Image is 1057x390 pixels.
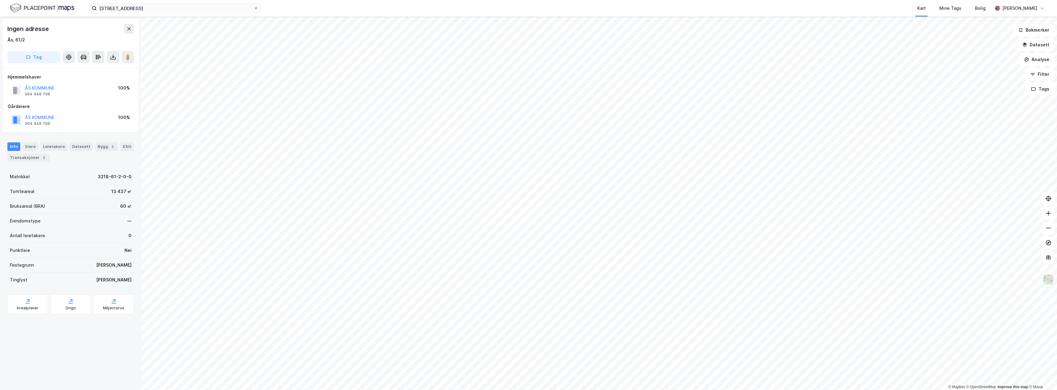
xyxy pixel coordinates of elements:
div: Kontrollprogram for chat [1026,361,1057,390]
div: [PERSON_NAME] [96,276,132,284]
div: 964 948 798 [25,121,50,126]
div: ESG [120,142,134,151]
div: 60 ㎡ [120,203,132,210]
a: OpenStreetMap [966,385,996,389]
div: Miljøstatus [103,306,124,311]
button: Analyse [1019,53,1055,66]
div: Info [7,142,20,151]
div: Hjemmelshaver [8,73,134,81]
button: Filter [1025,68,1055,80]
div: Nei [124,247,132,254]
div: Tomteareal [10,188,34,195]
div: Leietakere [41,142,67,151]
div: Ås, 61/2 [7,36,25,44]
div: 964 948 798 [25,92,50,97]
div: Bygg [95,142,118,151]
div: 3218-61-2-0-0 [98,173,132,180]
div: — [127,217,132,225]
div: [PERSON_NAME] [96,261,132,269]
div: 13 437 ㎡ [111,188,132,195]
div: Punktleie [10,247,30,254]
a: Mapbox [948,385,965,389]
div: Origo [65,306,76,311]
button: Tags [1026,83,1055,95]
img: Z [1043,274,1054,285]
div: Transaksjoner [7,153,49,162]
iframe: Chat Widget [1026,361,1057,390]
div: Datasett [70,142,93,151]
div: [PERSON_NAME] [1002,5,1037,12]
input: Søk på adresse, matrikkel, gårdeiere, leietakere eller personer [97,4,253,13]
a: Improve this map [998,385,1028,389]
button: Bokmerker [1013,24,1055,36]
div: Bolig [975,5,986,12]
div: Arealplaner [17,306,38,311]
div: Antall leietakere [10,232,45,239]
div: 2 [41,155,47,161]
div: Eiendomstype [10,217,41,225]
div: 100% [118,114,130,121]
button: Tag [7,51,60,63]
div: Ingen adresse [7,24,50,34]
div: Bruksareal (BRA) [10,203,45,210]
div: Gårdeiere [8,103,134,110]
div: 0 [128,232,132,239]
button: Datasett [1017,39,1055,51]
div: 100% [118,84,130,92]
div: Tinglyst [10,276,27,284]
div: Kart [917,5,926,12]
div: Matrikkel [10,173,30,180]
div: Festegrunn [10,261,34,269]
div: Mine Tags [939,5,961,12]
div: Eiere [23,142,38,151]
div: 2 [109,144,116,150]
img: logo.f888ab2527a4732fd821a326f86c7f29.svg [10,3,74,14]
